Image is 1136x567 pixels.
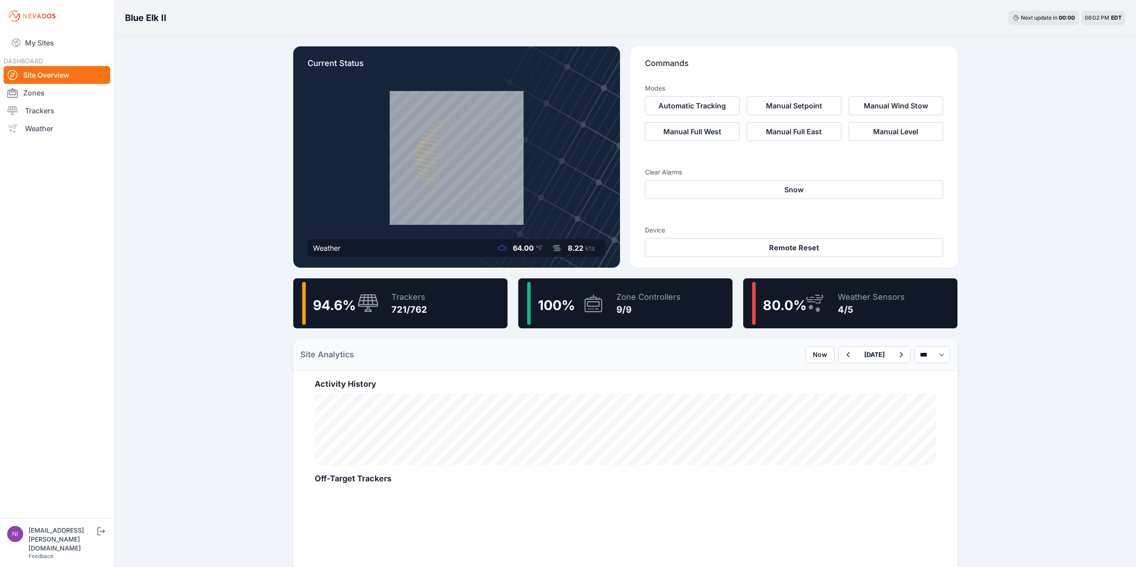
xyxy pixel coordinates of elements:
[743,278,957,328] a: 80.0%Weather Sensors4/5
[645,180,943,199] button: Snow
[616,291,681,303] div: Zone Controllers
[125,12,166,24] h3: Blue Elk II
[616,303,681,316] div: 9/9
[4,66,110,84] a: Site Overview
[645,168,943,177] h3: Clear Alarms
[645,96,740,115] button: Automatic Tracking
[1021,14,1057,21] span: Next update in
[4,57,43,65] span: DASHBOARD
[300,348,354,361] h2: Site Analytics
[4,120,110,137] a: Weather
[7,9,57,23] img: Nevados
[518,278,732,328] a: 100%Zone Controllers9/9
[125,6,166,29] nav: Breadcrumb
[391,291,427,303] div: Trackers
[645,238,943,257] button: Remote Reset
[1111,14,1122,21] span: EDT
[293,278,508,328] a: 94.6%Trackers721/762
[849,122,943,141] button: Manual Level
[849,96,943,115] button: Manual Wind Stow
[1059,14,1075,21] div: 00 : 00
[645,226,943,235] h3: Device
[645,57,943,77] p: Commands
[645,84,665,93] h3: Modes
[645,122,740,141] button: Manual Full West
[747,96,841,115] button: Manual Setpoint
[391,303,427,316] div: 721/762
[7,526,23,542] img: nick.fritz@nevados.solar
[313,297,356,313] span: 94.6 %
[763,297,807,313] span: 80.0 %
[1085,14,1109,21] span: 06:02 PM
[29,553,54,559] a: Feedback
[805,346,835,363] button: Now
[4,32,110,54] a: My Sites
[4,102,110,120] a: Trackers
[315,378,936,390] h2: Activity History
[315,472,936,485] h2: Off-Target Trackers
[568,244,583,252] span: 8.22
[538,297,575,313] span: 100 %
[513,244,534,252] span: 64.00
[838,303,905,316] div: 4/5
[747,122,841,141] button: Manual Full East
[29,526,96,553] div: [EMAIL_ADDRESS][PERSON_NAME][DOMAIN_NAME]
[313,243,341,253] div: Weather
[308,57,606,77] p: Current Status
[536,244,543,252] span: °F
[585,244,595,252] span: kts
[4,84,110,102] a: Zones
[857,347,892,363] button: [DATE]
[838,291,905,303] div: Weather Sensors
